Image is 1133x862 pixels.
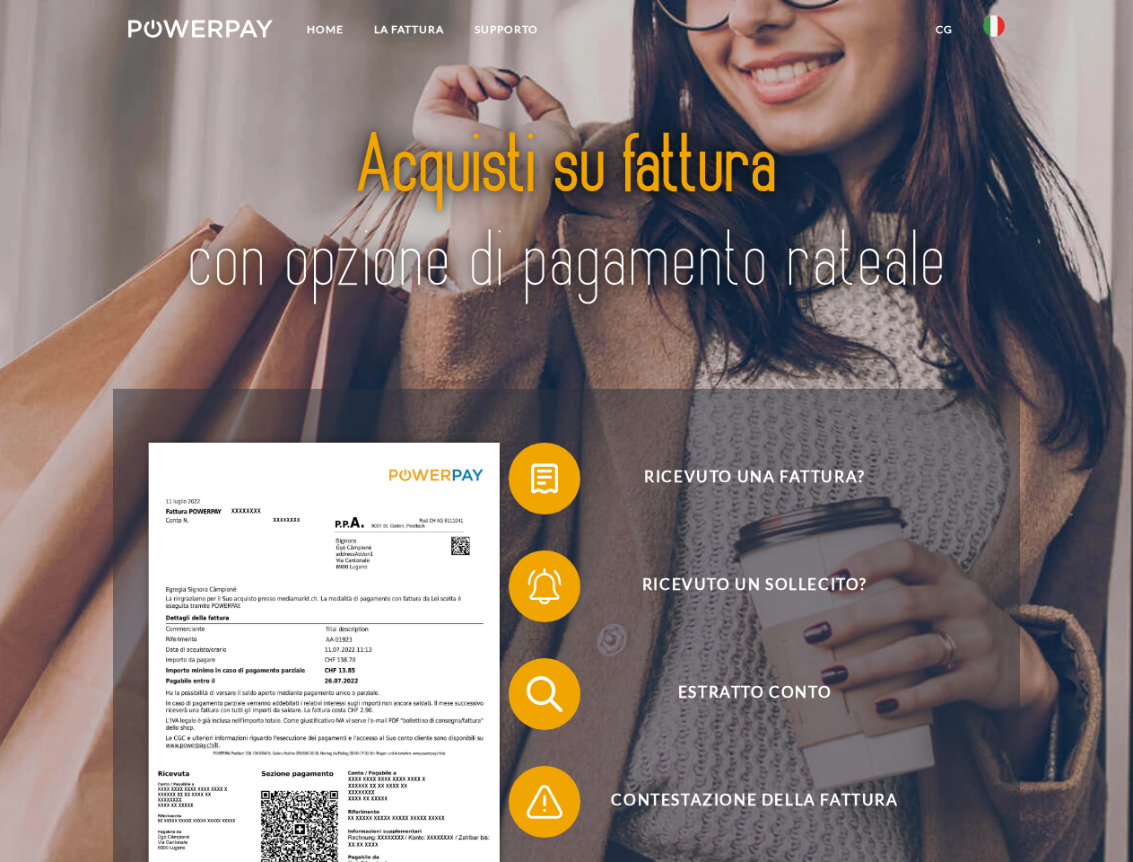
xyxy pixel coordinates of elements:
[522,456,567,501] img: qb_bill.svg
[522,564,567,609] img: qb_bell.svg
[522,779,567,824] img: qb_warning.svg
[535,550,974,622] span: Ricevuto un sollecito?
[459,13,553,46] a: Supporto
[359,13,459,46] a: LA FATTURA
[509,658,975,730] button: Estratto conto
[171,86,962,344] img: title-powerpay_it.svg
[509,443,975,515] button: Ricevuto una fattura?
[535,658,974,730] span: Estratto conto
[920,13,968,46] a: CG
[509,766,975,838] button: Contestazione della fattura
[128,20,273,38] img: logo-powerpay-white.svg
[983,15,1005,37] img: it
[535,766,974,838] span: Contestazione della fattura
[535,443,974,515] span: Ricevuto una fattura?
[522,672,567,717] img: qb_search.svg
[292,13,359,46] a: Home
[509,550,975,622] button: Ricevuto un sollecito?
